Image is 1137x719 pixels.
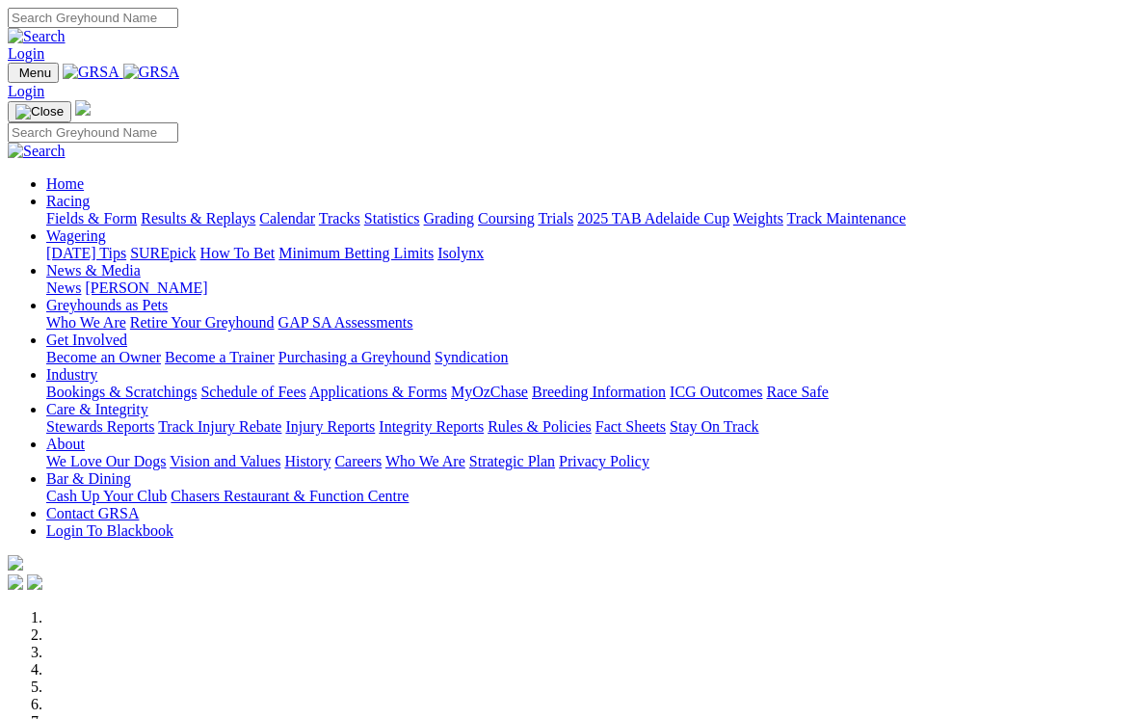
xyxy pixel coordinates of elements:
a: Coursing [478,210,535,226]
a: Fact Sheets [595,418,666,435]
a: Injury Reports [285,418,375,435]
div: Industry [46,384,1129,401]
a: Schedule of Fees [200,384,305,400]
a: Home [46,175,84,192]
a: Bookings & Scratchings [46,384,197,400]
div: Greyhounds as Pets [46,314,1129,332]
a: Integrity Reports [379,418,484,435]
a: Syndication [435,349,508,365]
input: Search [8,122,178,143]
a: Wagering [46,227,106,244]
a: News & Media [46,262,141,279]
a: History [284,453,331,469]
a: Race Safe [766,384,828,400]
img: logo-grsa-white.png [8,555,23,571]
a: Purchasing a Greyhound [278,349,431,365]
a: Privacy Policy [559,453,649,469]
a: Who We Are [385,453,465,469]
a: Login [8,45,44,62]
a: Retire Your Greyhound [130,314,275,331]
a: ICG Outcomes [670,384,762,400]
a: Who We Are [46,314,126,331]
button: Toggle navigation [8,63,59,83]
a: MyOzChase [451,384,528,400]
div: About [46,453,1129,470]
img: GRSA [63,64,119,81]
div: News & Media [46,280,1129,297]
a: Bar & Dining [46,470,131,487]
a: Calendar [259,210,315,226]
a: Track Injury Rebate [158,418,281,435]
a: [DATE] Tips [46,245,126,261]
a: Rules & Policies [488,418,592,435]
a: [PERSON_NAME] [85,280,207,296]
a: Login [8,83,44,99]
a: Isolynx [437,245,484,261]
div: Wagering [46,245,1129,262]
button: Toggle navigation [8,101,71,122]
a: News [46,280,81,296]
a: Stay On Track [670,418,758,435]
a: About [46,436,85,452]
a: Strategic Plan [469,453,555,469]
a: Applications & Forms [309,384,447,400]
img: GRSA [123,64,180,81]
a: Chasers Restaurant & Function Centre [171,488,409,504]
a: Cash Up Your Club [46,488,167,504]
input: Search [8,8,178,28]
a: Greyhounds as Pets [46,297,168,313]
div: Get Involved [46,349,1129,366]
a: Statistics [364,210,420,226]
div: Care & Integrity [46,418,1129,436]
a: We Love Our Dogs [46,453,166,469]
a: Contact GRSA [46,505,139,521]
a: Vision and Values [170,453,280,469]
a: Careers [334,453,382,469]
img: twitter.svg [27,574,42,590]
div: Bar & Dining [46,488,1129,505]
a: SUREpick [130,245,196,261]
a: Breeding Information [532,384,666,400]
a: Login To Blackbook [46,522,173,539]
span: Menu [19,66,51,80]
a: Get Involved [46,332,127,348]
a: Trials [538,210,573,226]
a: Minimum Betting Limits [278,245,434,261]
a: Industry [46,366,97,383]
a: GAP SA Assessments [278,314,413,331]
a: Care & Integrity [46,401,148,417]
a: Track Maintenance [787,210,906,226]
img: Close [15,104,64,120]
a: Results & Replays [141,210,255,226]
a: Racing [46,193,90,209]
a: Fields & Form [46,210,137,226]
img: Search [8,28,66,45]
a: Stewards Reports [46,418,154,435]
a: Grading [424,210,474,226]
a: Become an Owner [46,349,161,365]
img: logo-grsa-white.png [75,100,91,116]
div: Racing [46,210,1129,227]
a: Tracks [319,210,360,226]
img: Search [8,143,66,160]
a: Become a Trainer [165,349,275,365]
img: facebook.svg [8,574,23,590]
a: How To Bet [200,245,276,261]
a: 2025 TAB Adelaide Cup [577,210,729,226]
a: Weights [733,210,783,226]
